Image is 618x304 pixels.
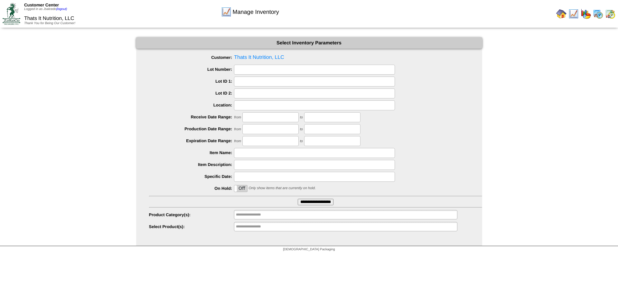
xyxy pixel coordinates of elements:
img: line_graph.gif [568,9,579,19]
label: Lot ID 1: [149,79,234,84]
span: from [234,127,241,131]
label: On Hold: [149,186,234,191]
div: OnOff [234,185,248,192]
span: to [300,139,303,143]
img: line_graph.gif [221,7,231,17]
img: home.gif [556,9,566,19]
label: Customer: [149,55,234,60]
label: Select Product(s): [149,224,234,229]
span: from [234,139,241,143]
label: Off [234,185,247,192]
label: Specific Date: [149,174,234,179]
label: Location: [149,103,234,107]
img: graph.gif [581,9,591,19]
label: Product Category(s): [149,212,234,217]
span: Only show items that are currently on hold. [248,186,315,190]
span: Customer Center [24,3,59,7]
span: Thats It Nutrition, LLC [24,16,74,21]
div: Select Inventory Parameters [136,37,482,49]
label: Production Date Range: [149,126,234,131]
span: Thank You for Being Our Customer! [24,22,75,25]
span: Manage Inventory [233,9,279,15]
span: to [300,127,303,131]
label: Expiration Date Range: [149,138,234,143]
span: [DEMOGRAPHIC_DATA] Packaging [283,248,335,251]
img: calendarprod.gif [593,9,603,19]
label: Lot ID 2: [149,91,234,96]
span: to [300,115,303,119]
label: Item Name: [149,150,234,155]
span: from [234,115,241,119]
img: ZoRoCo_Logo(Green%26Foil)%20jpg.webp [3,3,20,24]
span: Thats It Nutrition, LLC [149,53,482,62]
a: (logout) [56,7,67,11]
label: Receive Date Range: [149,115,234,119]
img: calendarinout.gif [605,9,615,19]
span: Logged in as Jsalcedo [24,7,67,11]
label: Item Description: [149,162,234,167]
label: Lot Number: [149,67,234,72]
